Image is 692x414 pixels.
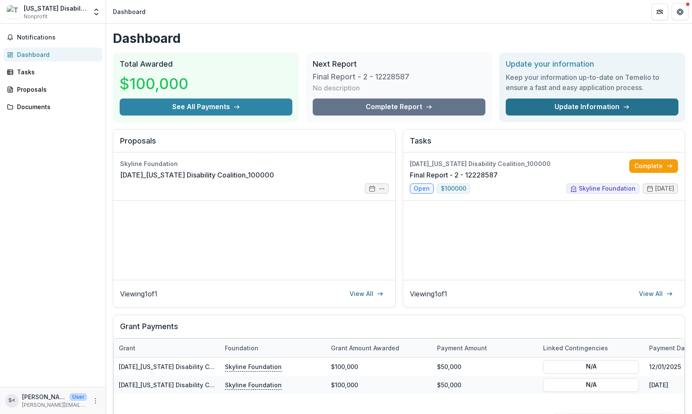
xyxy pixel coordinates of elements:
[432,376,538,394] div: $50,000
[114,344,140,352] div: Grant
[119,363,255,370] a: [DATE]_[US_STATE] Disability Coalition_100000
[3,82,102,96] a: Proposals
[432,339,538,357] div: Payment Amount
[410,136,678,152] h2: Tasks
[506,59,678,69] h2: Update your information
[220,344,263,352] div: Foundation
[24,4,87,13] div: [US_STATE] Disability Coalition
[410,170,498,180] a: Final Report - 2 - 12228587
[220,339,326,357] div: Foundation
[225,380,282,389] p: Skyline Foundation
[22,401,87,409] p: [PERSON_NAME][EMAIL_ADDRESS][DOMAIN_NAME]
[120,59,292,69] h2: Total Awarded
[70,393,87,401] p: User
[410,289,447,299] p: Viewing 1 of 1
[629,159,678,173] a: Complete
[120,322,678,338] h2: Grant Payments
[313,72,409,82] h3: Final Report - 2 - 12228587
[3,100,102,114] a: Documents
[313,83,360,93] p: No description
[543,378,639,391] button: N/A
[22,392,66,401] p: [PERSON_NAME] <[PERSON_NAME][EMAIL_ADDRESS][DOMAIN_NAME]>
[114,339,220,357] div: Grant
[120,72,188,95] h3: $100,000
[326,339,432,357] div: Grant amount awarded
[113,7,146,16] div: Dashboard
[538,339,644,357] div: Linked Contingencies
[17,68,95,76] div: Tasks
[225,362,282,371] p: Skyline Foundation
[7,5,20,19] img: Tennessee Disability Coalition
[543,360,639,373] button: N/A
[113,31,685,46] h1: Dashboard
[432,358,538,376] div: $50,000
[432,344,492,352] div: Payment Amount
[506,72,678,93] h3: Keep your information up-to-date on Temelio to ensure a fast and easy application process.
[326,376,432,394] div: $100,000
[3,31,102,44] button: Notifications
[3,48,102,62] a: Dashboard
[651,3,668,20] button: Partners
[120,289,157,299] p: Viewing 1 of 1
[345,287,389,301] a: View All
[3,65,102,79] a: Tasks
[90,396,101,406] button: More
[17,50,95,59] div: Dashboard
[17,34,99,41] span: Notifications
[506,99,678,115] a: Update Information
[90,3,102,20] button: Open entity switcher
[119,381,255,389] a: [DATE]_[US_STATE] Disability Coalition_100000
[326,344,404,352] div: Grant amount awarded
[120,136,389,152] h2: Proposals
[120,170,274,180] a: [DATE]_[US_STATE] Disability Coalition_100000
[313,99,485,115] a: Complete Report
[672,3,689,20] button: Get Help
[109,6,149,18] nav: breadcrumb
[120,99,292,115] button: See All Payments
[24,13,48,20] span: Nonprofit
[634,287,678,301] a: View All
[8,398,15,403] div: Sarah Sampson <sarah_s@tndisability.org>
[313,59,485,69] h2: Next Report
[17,85,95,94] div: Proposals
[17,102,95,111] div: Documents
[326,358,432,376] div: $100,000
[538,344,613,352] div: Linked Contingencies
